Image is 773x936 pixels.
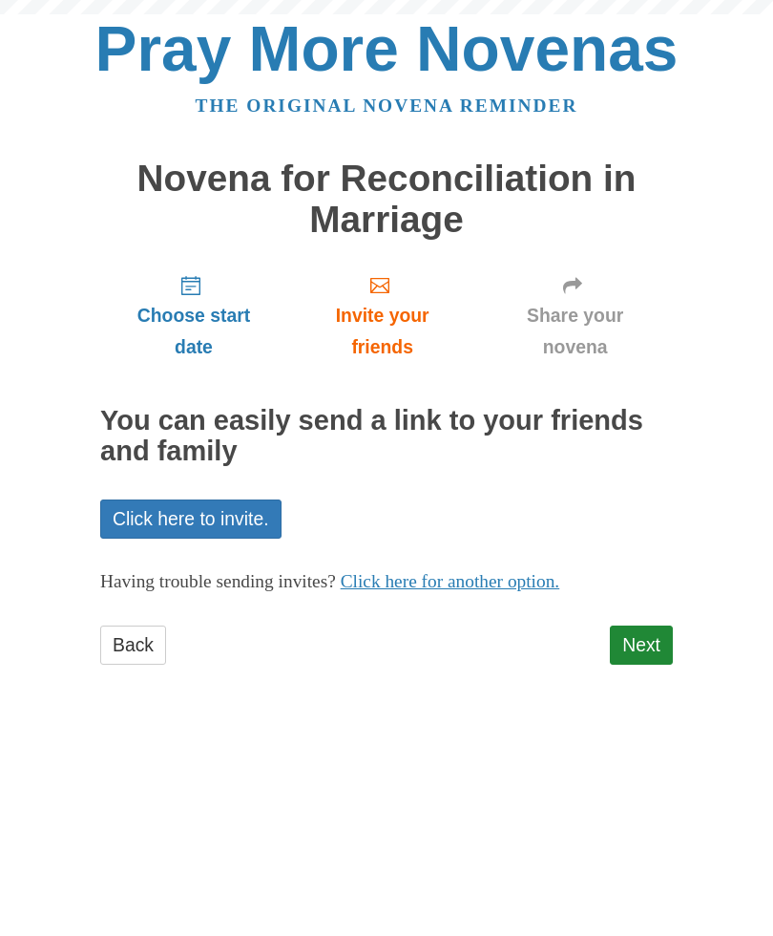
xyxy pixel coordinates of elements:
span: Having trouble sending invites? [100,571,336,591]
a: Click here to invite. [100,500,282,539]
h2: You can easily send a link to your friends and family [100,406,673,467]
h1: Novena for Reconciliation in Marriage [100,159,673,240]
a: Share your novena [477,259,673,372]
a: Back [100,626,166,665]
span: Share your novena [496,300,654,363]
a: Click here for another option. [341,571,560,591]
a: Pray More Novenas [95,13,679,84]
span: Choose start date [119,300,268,363]
span: Invite your friends [306,300,458,363]
a: The original novena reminder [196,96,578,116]
a: Choose start date [100,259,287,372]
a: Next [610,626,673,665]
a: Invite your friends [287,259,477,372]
